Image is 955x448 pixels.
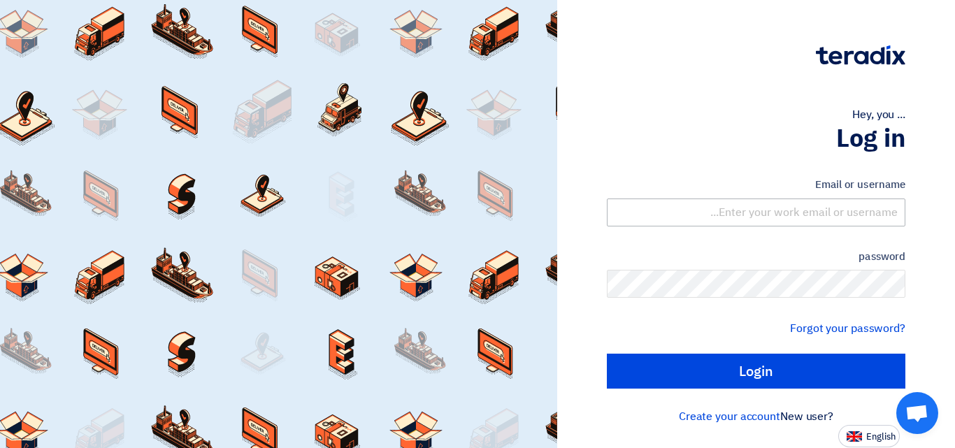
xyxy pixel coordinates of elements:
[896,392,938,434] a: Open chat
[847,431,862,442] img: en-US.png
[852,106,905,123] font: Hey, you ...
[859,249,905,264] font: password
[866,430,896,443] font: English
[836,120,905,157] font: Log in
[679,408,780,425] a: Create your account
[815,177,905,192] font: Email or username
[780,408,833,425] font: New user?
[816,45,905,65] img: Teradix logo
[838,425,900,447] button: English
[607,354,905,389] input: Login
[607,198,905,226] input: Enter your work email or username...
[790,320,905,337] a: Forgot your password?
